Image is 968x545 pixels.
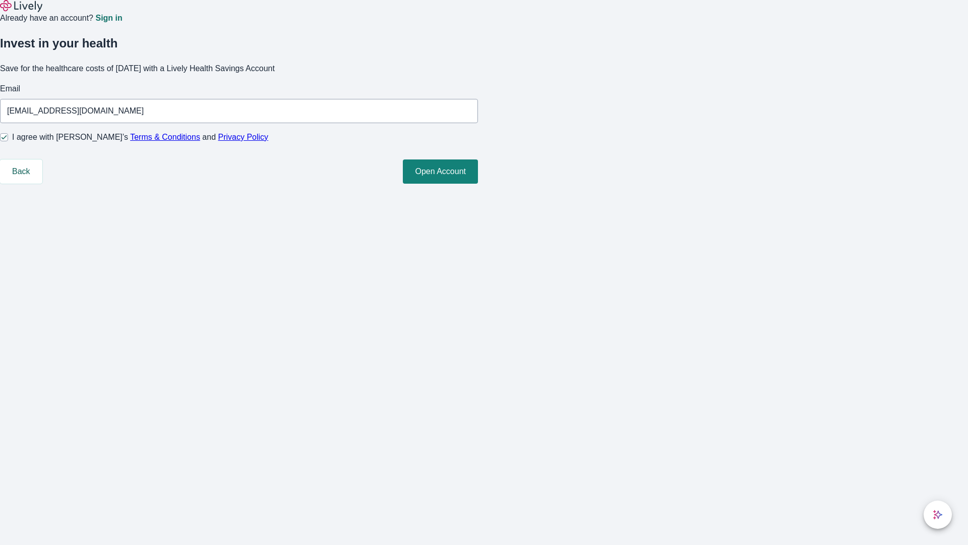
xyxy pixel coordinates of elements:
a: Privacy Policy [218,133,269,141]
svg: Lively AI Assistant [933,510,943,520]
a: Sign in [95,14,122,22]
button: chat [924,501,952,529]
a: Terms & Conditions [130,133,200,141]
span: I agree with [PERSON_NAME]’s and [12,131,268,143]
button: Open Account [403,159,478,184]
